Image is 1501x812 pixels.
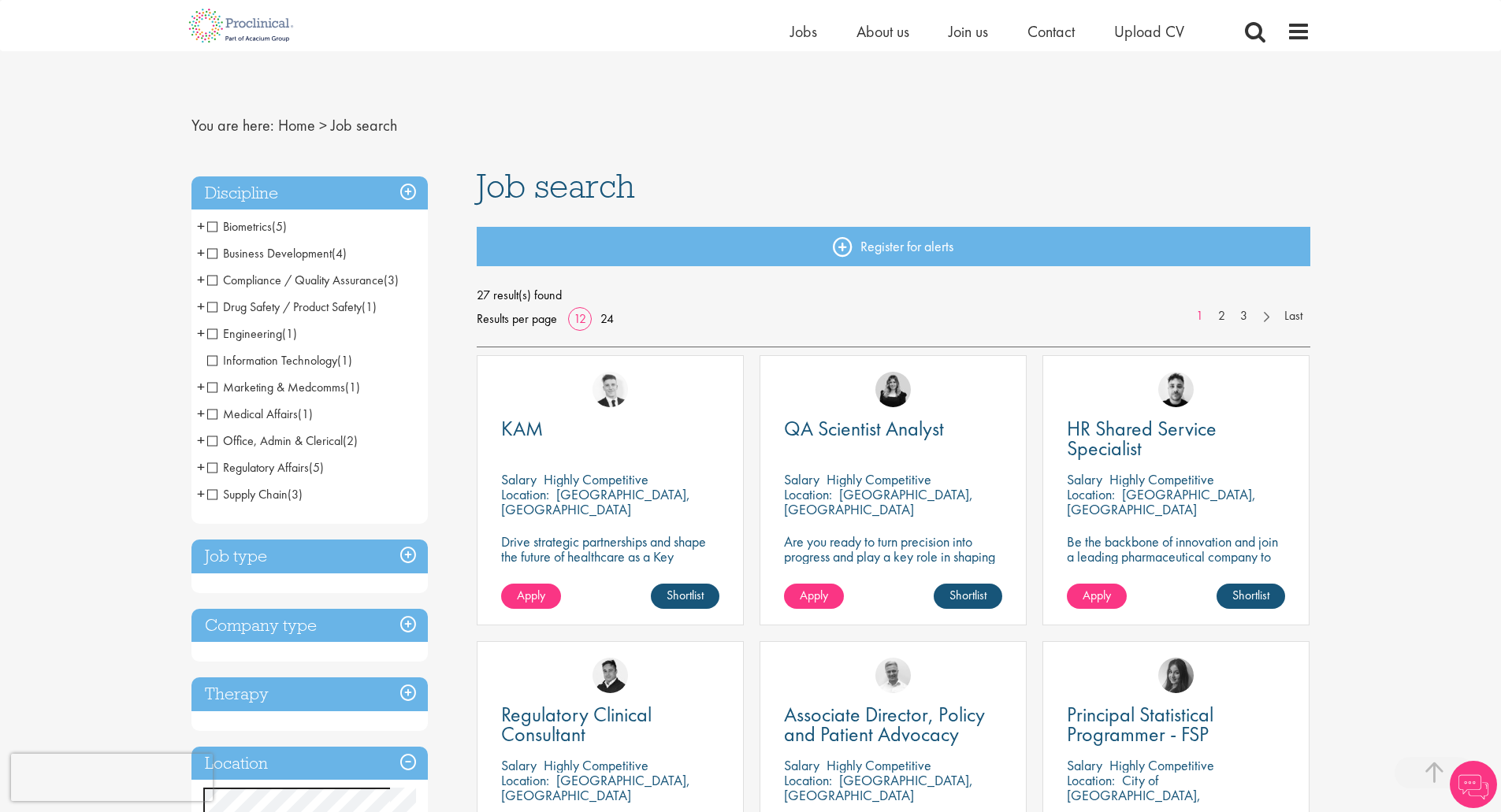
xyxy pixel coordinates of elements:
[501,419,719,439] a: KAM
[298,406,313,422] span: (1)
[197,321,205,345] span: +
[784,771,832,789] span: Location:
[784,584,844,609] a: Apply
[501,756,537,774] span: Salary
[1083,587,1111,603] span: Apply
[197,455,205,479] span: +
[517,587,545,603] span: Apply
[207,406,298,422] span: Medical Affairs
[1158,372,1194,407] img: Dean Fisher
[501,415,543,442] span: KAM
[11,754,213,801] iframe: reCAPTCHA
[800,587,828,603] span: Apply
[362,298,377,315] span: (1)
[207,379,345,395] span: Marketing & Medcomms
[827,756,931,774] p: Highly Competitive
[501,771,690,804] p: [GEOGRAPHIC_DATA], [GEOGRAPHIC_DATA]
[1217,584,1285,609] a: Shortlist
[207,298,377,315] span: Drug Safety / Product Safety
[343,432,358,449] span: (2)
[784,534,1002,579] p: Are you ready to turn precision into progress and play a key role in shaping the future of pharma...
[197,241,205,265] span: +
[595,310,619,327] a: 24
[568,310,592,327] a: 12
[1158,658,1194,693] img: Heidi Hennigan
[197,295,205,318] span: +
[191,176,428,210] div: Discipline
[207,245,332,261] span: Business Development
[1027,21,1075,42] a: Contact
[651,584,719,609] a: Shortlist
[207,406,313,422] span: Medical Affairs
[197,268,205,291] span: +
[207,325,297,342] span: Engineering
[784,705,1002,744] a: Associate Director, Policy and Patient Advocacy
[784,485,832,503] span: Location:
[337,352,352,369] span: (1)
[501,701,652,747] span: Regulatory Clinical Consultant
[1067,485,1115,503] span: Location:
[501,485,549,503] span: Location:
[207,379,360,395] span: Marketing & Medcomms
[544,756,648,774] p: Highly Competitive
[1109,756,1214,774] p: Highly Competitive
[1067,415,1217,462] span: HR Shared Service Specialist
[1067,534,1285,594] p: Be the backbone of innovation and join a leading pharmaceutical company to help keep life-changin...
[949,21,988,42] span: Join us
[1067,771,1115,789] span: Location:
[1114,21,1184,42] a: Upload CV
[593,372,628,407] img: Nicolas Daniel
[856,21,909,42] span: About us
[197,402,205,425] span: +
[790,21,817,42] a: Jobs
[207,459,309,476] span: Regulatory Affairs
[207,486,288,502] span: Supply Chain
[1450,761,1497,808] img: Chatbot
[207,432,358,449] span: Office, Admin & Clerical
[197,482,205,506] span: +
[207,325,282,342] span: Engineering
[191,539,428,573] h3: Job type
[784,415,944,442] span: QA Scientist Analyst
[282,325,297,342] span: (1)
[191,115,274,135] span: You are here:
[207,218,287,235] span: Biometrics
[501,584,561,609] a: Apply
[784,756,819,774] span: Salary
[1067,419,1285,458] a: HR Shared Service Specialist
[1188,307,1211,325] a: 1
[1067,470,1102,488] span: Salary
[345,379,360,395] span: (1)
[207,352,337,369] span: Information Technology
[1210,307,1233,325] a: 2
[272,218,287,235] span: (5)
[309,459,324,476] span: (5)
[784,419,1002,439] a: QA Scientist Analyst
[207,486,303,502] span: Supply Chain
[191,747,428,780] h3: Location
[278,115,315,135] a: breadcrumb link
[288,486,303,502] span: (3)
[477,307,557,331] span: Results per page
[593,658,628,693] img: Peter Duvall
[501,705,719,744] a: Regulatory Clinical Consultant
[207,459,324,476] span: Regulatory Affairs
[477,284,1310,307] span: 27 result(s) found
[1067,485,1256,518] p: [GEOGRAPHIC_DATA], [GEOGRAPHIC_DATA]
[544,470,648,488] p: Highly Competitive
[875,372,911,407] img: Molly Colclough
[875,658,911,693] img: Joshua Bye
[207,245,347,261] span: Business Development
[197,214,205,238] span: +
[207,272,384,288] span: Compliance / Quality Assurance
[784,485,973,518] p: [GEOGRAPHIC_DATA], [GEOGRAPHIC_DATA]
[207,432,343,449] span: Office, Admin & Clerical
[191,677,428,711] h3: Therapy
[1067,584,1127,609] a: Apply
